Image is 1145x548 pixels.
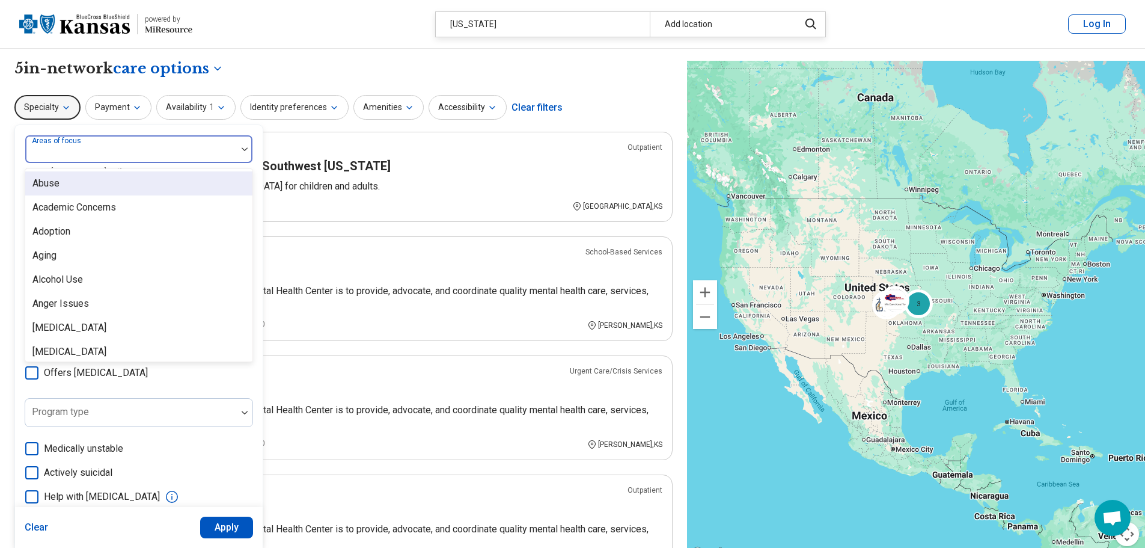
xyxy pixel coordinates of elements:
[14,58,224,79] h1: 5 in-network
[1068,14,1126,34] button: Log In
[85,95,151,120] button: Payment
[61,403,662,432] p: The MISSION of the Southeast [US_STATE] Mental Health Center is to provide, advocate, and coordin...
[627,485,662,496] p: Outpatient
[650,12,792,37] div: Add location
[32,200,116,215] div: Academic Concerns
[113,58,209,79] span: care options
[1115,522,1139,546] button: Map camera controls
[44,490,160,504] span: Help with [MEDICAL_DATA]
[627,142,662,153] p: Outpatient
[61,284,662,313] p: The MISSION of the Southeast [US_STATE] Mental Health Center is to provide, advocate, and coordin...
[693,305,717,329] button: Zoom out
[693,280,717,304] button: Zoom in
[19,10,130,38] img: Blue Cross Blue Shield Kansas
[32,345,106,359] div: [MEDICAL_DATA]
[113,58,224,79] button: Care options
[32,406,89,417] label: Program type
[19,10,192,38] a: Blue Cross Blue Shield Kansaspowered by
[44,466,112,480] span: Actively suicidal
[156,95,236,120] button: Availability1
[32,297,89,311] div: Anger Issues
[353,95,424,120] button: Amenities
[25,167,160,176] span: Anxiety, [MEDICAL_DATA], Self-Esteem, etc.
[32,272,83,287] div: Alcohol Use
[436,12,650,37] div: [US_STATE]
[240,95,349,120] button: Identity preferences
[32,176,60,191] div: Abuse
[572,201,662,212] div: [GEOGRAPHIC_DATA] , KS
[511,93,563,122] div: Clear filters
[44,442,123,456] span: Medically unstable
[587,439,662,450] div: [PERSON_NAME] , KS
[25,517,49,538] button: Clear
[429,95,507,120] button: Accessibility
[61,179,662,194] p: We provide individual, couples and [MEDICAL_DATA] for children and adults.
[904,289,933,318] div: 3
[32,321,106,335] div: [MEDICAL_DATA]
[14,95,81,120] button: Specialty
[32,248,56,263] div: Aging
[1095,500,1131,536] div: Open chat
[585,247,662,257] p: School-Based Services
[32,224,70,239] div: Adoption
[145,14,192,25] div: powered by
[587,320,662,331] div: [PERSON_NAME] , KS
[209,101,214,114] span: 1
[32,137,84,145] label: Areas of focus
[200,517,254,538] button: Apply
[44,366,148,380] span: Offers [MEDICAL_DATA]
[570,366,662,377] p: Urgent Care/Crisis Services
